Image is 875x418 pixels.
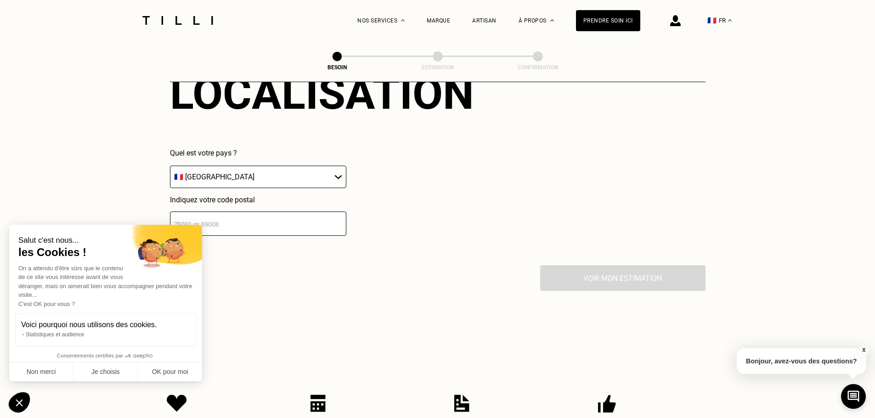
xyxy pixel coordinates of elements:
a: Artisan [472,17,497,24]
img: Menu déroulant [401,19,405,22]
a: Prendre soin ici [576,10,640,31]
img: Icon [310,395,326,412]
img: Logo du service de couturière Tilli [139,16,216,25]
img: menu déroulant [728,19,732,22]
div: Besoin [291,64,383,71]
img: icône connexion [670,15,681,26]
input: 75001 or 69008 [170,212,346,236]
img: Icon [167,395,187,412]
button: X [859,345,868,355]
p: Indiquez votre code postal [170,195,346,204]
div: Localisation [170,68,474,119]
img: Icon [598,395,616,413]
span: 🇫🇷 [707,16,717,25]
a: Marque [427,17,450,24]
div: Confirmation [492,64,584,71]
p: Bonjour, avez-vous des questions? [737,348,866,374]
div: Estimation [392,64,484,71]
p: Quel est votre pays ? [170,149,346,157]
img: Icon [454,395,469,412]
img: Menu déroulant à propos [550,19,554,22]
